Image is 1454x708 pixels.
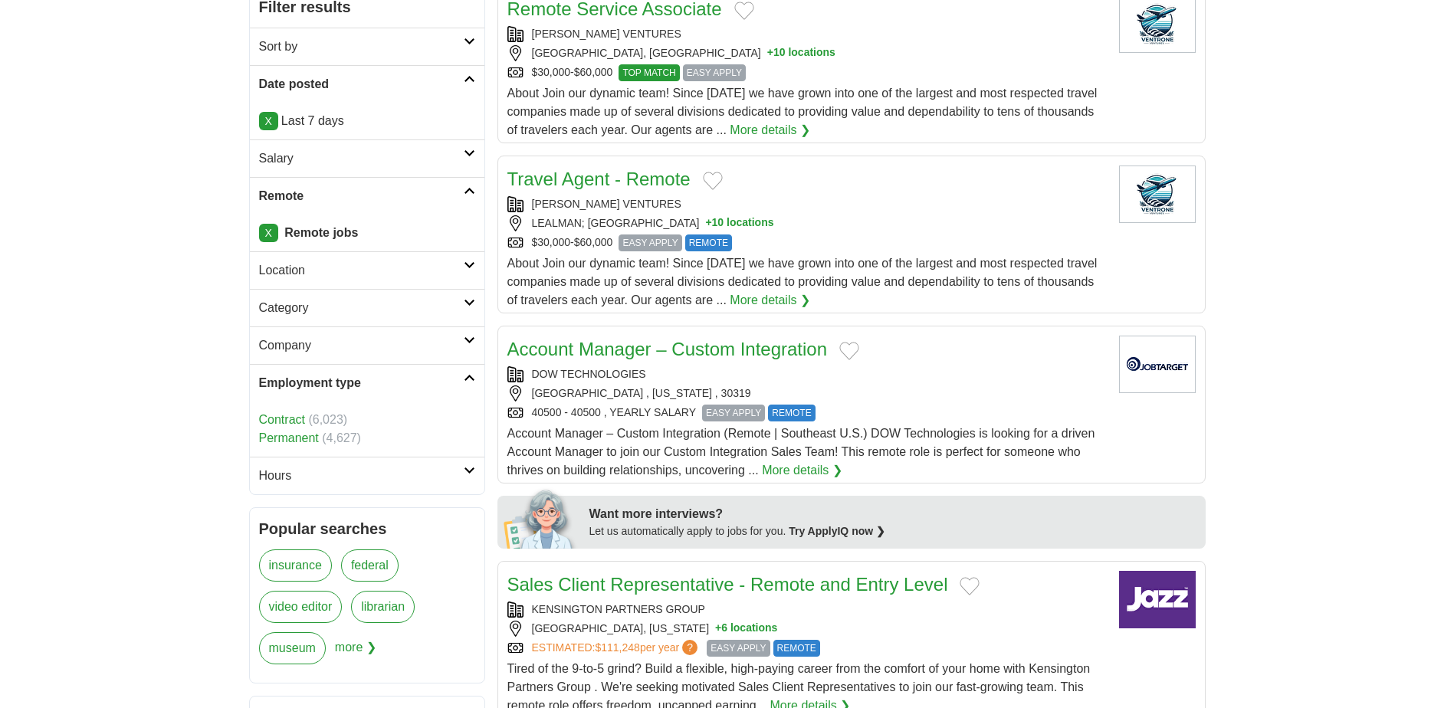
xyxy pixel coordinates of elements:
[259,261,464,280] h2: Location
[250,289,484,326] a: Category
[284,226,358,239] strong: Remote jobs
[259,38,464,56] h2: Sort by
[683,64,746,81] span: EASY APPLY
[259,632,326,664] a: museum
[507,169,691,189] a: Travel Agent - Remote
[767,45,835,61] button: +10 locations
[685,234,732,251] span: REMOTE
[960,577,980,595] button: Add to favorite jobs
[507,574,948,595] a: Sales Client Representative - Remote and Entry Level
[250,139,484,177] a: Salary
[259,112,475,130] p: Last 7 days
[259,431,319,444] a: Permanent
[705,215,711,231] span: +
[322,431,361,444] span: (4,627)
[507,385,1107,402] div: [GEOGRAPHIC_DATA] , [US_STATE] , 30319
[703,172,723,190] button: Add to favorite jobs
[507,339,828,359] a: Account Manager – Custom Integration
[250,326,484,364] a: Company
[259,413,305,426] a: Contract
[1119,166,1196,223] img: Company logo
[259,517,475,540] h2: Popular searches
[259,187,464,205] h2: Remote
[507,427,1095,477] span: Account Manager – Custom Integration (Remote | Southeast U.S.) DOW Technologies is looking for a ...
[507,26,1107,42] div: [PERSON_NAME] VENTURES
[259,549,332,582] a: insurance
[767,45,773,61] span: +
[250,28,484,65] a: Sort by
[250,65,484,103] a: Date posted
[250,364,484,402] a: Employment type
[734,2,754,20] button: Add to favorite jobs
[259,374,464,392] h2: Employment type
[507,45,1107,61] div: [GEOGRAPHIC_DATA], [GEOGRAPHIC_DATA]
[507,87,1098,136] span: About Join our dynamic team! Since [DATE] we have grown into one of the largest and most respecte...
[507,257,1098,306] span: About Join our dynamic team! Since [DATE] we have grown into one of the largest and most respecte...
[507,234,1107,251] div: $30,000-$60,000
[1119,336,1196,393] img: Company logo
[259,224,278,242] a: X
[250,457,484,494] a: Hours
[504,487,578,549] img: apply-iq-scientist.png
[789,525,885,537] a: Try ApplyIQ now ❯
[773,640,820,657] span: REMOTE
[730,121,810,139] a: More details ❯
[595,641,639,654] span: $111,248
[715,621,777,637] button: +6 locations
[507,405,1107,421] div: 40500 - 40500 , YEARLY SALARY
[707,640,770,657] span: EASY APPLY
[341,549,399,582] a: federal
[507,621,1107,637] div: [GEOGRAPHIC_DATA], [US_STATE]
[259,149,464,168] h2: Salary
[1119,571,1196,628] img: Company logo
[507,64,1107,81] div: $30,000-$60,000
[589,505,1196,523] div: Want more interviews?
[768,405,815,421] span: REMOTE
[259,336,464,355] h2: Company
[705,215,773,231] button: +10 locations
[259,299,464,317] h2: Category
[762,461,842,480] a: More details ❯
[839,342,859,360] button: Add to favorite jobs
[619,64,679,81] span: TOP MATCH
[259,112,278,130] a: X
[702,405,765,421] span: EASY APPLY
[682,640,697,655] span: ?
[715,621,721,637] span: +
[532,640,701,657] a: ESTIMATED:$111,248per year?
[259,75,464,93] h2: Date posted
[507,366,1107,382] div: DOW TECHNOLOGIES
[507,196,1107,212] div: [PERSON_NAME] VENTURES
[351,591,415,623] a: librarian
[250,177,484,215] a: Remote
[259,467,464,485] h2: Hours
[259,591,343,623] a: video editor
[507,601,1107,618] div: KENSINGTON PARTNERS GROUP
[730,291,810,310] a: More details ❯
[589,523,1196,539] div: Let us automatically apply to jobs for you.
[507,215,1107,231] div: LEALMAN; [GEOGRAPHIC_DATA]
[308,413,347,426] span: (6,023)
[335,632,376,674] span: more ❯
[250,251,484,289] a: Location
[619,234,681,251] span: EASY APPLY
